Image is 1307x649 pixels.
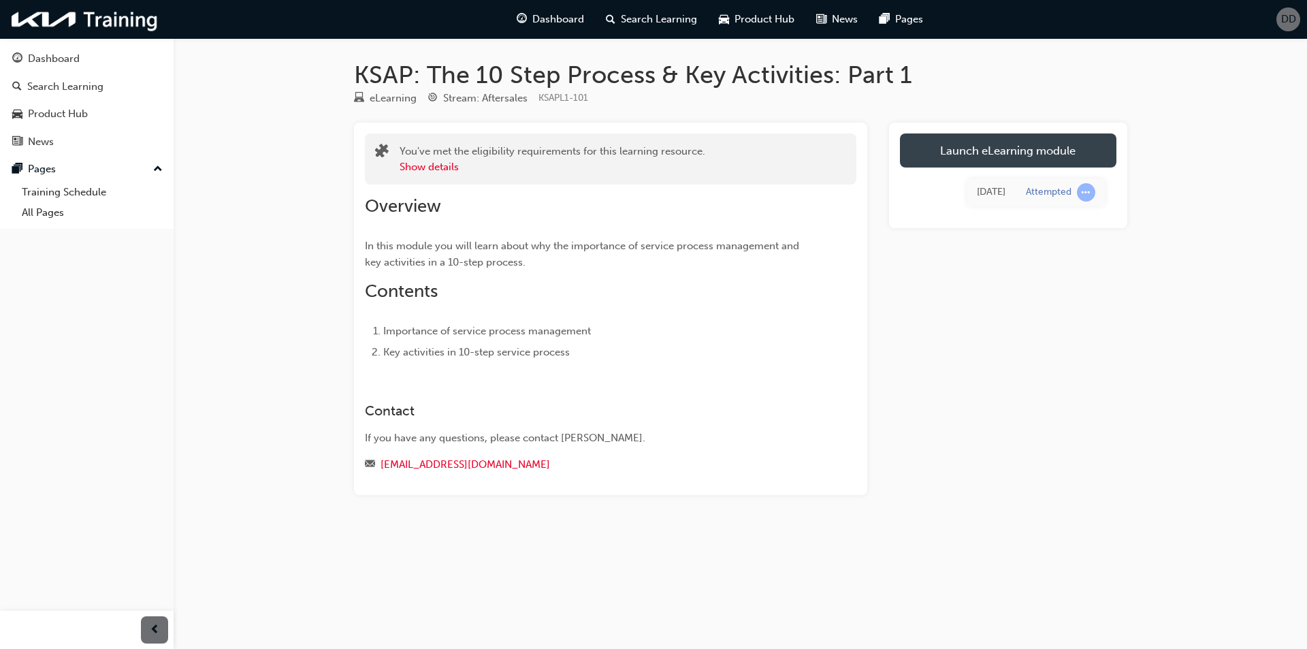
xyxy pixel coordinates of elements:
span: car-icon [12,108,22,121]
img: kia-training [7,5,163,33]
a: Training Schedule [16,182,168,203]
span: news-icon [816,11,826,28]
span: Search Learning [621,12,697,27]
div: Email [365,456,807,473]
span: Importance of service process management [383,325,591,337]
div: News [28,134,54,150]
span: Contents [365,281,438,302]
h3: Contact [365,403,807,419]
span: Product Hub [735,12,794,27]
span: DD [1281,12,1296,27]
a: Product Hub [5,101,168,127]
h1: KSAP: The 10 Step Process & Key Activities: Part 1 [354,60,1127,90]
span: learningRecordVerb_ATTEMPT-icon [1077,183,1095,202]
span: prev-icon [150,622,160,639]
div: Type [354,90,417,107]
a: [EMAIL_ADDRESS][DOMAIN_NAME] [381,458,550,471]
span: learningResourceType_ELEARNING-icon [354,93,364,105]
span: In this module you will learn about why the importance of service process management and key acti... [365,240,802,268]
div: Stream: Aftersales [443,91,528,106]
span: Dashboard [532,12,584,27]
span: Learning resource code [538,92,588,104]
div: Pages [28,161,56,177]
span: Pages [895,12,923,27]
div: Stream [427,90,528,107]
button: Pages [5,157,168,182]
span: pages-icon [880,11,890,28]
div: Dashboard [28,51,80,67]
a: pages-iconPages [869,5,934,33]
a: News [5,129,168,155]
button: DashboardSearch LearningProduct HubNews [5,44,168,157]
div: Search Learning [27,79,103,95]
span: up-icon [153,161,163,178]
span: puzzle-icon [375,145,389,161]
span: email-icon [365,459,375,471]
a: Launch eLearning module [900,133,1116,168]
a: Dashboard [5,46,168,72]
span: News [832,12,858,27]
div: Mon Sep 01 2025 10:46:28 GMT+0930 (Australian Central Standard Time) [977,185,1005,200]
span: news-icon [12,136,22,148]
div: If you have any questions, please contact [PERSON_NAME]. [365,430,807,446]
a: news-iconNews [805,5,869,33]
span: Overview [365,195,441,217]
a: All Pages [16,202,168,223]
a: guage-iconDashboard [506,5,595,33]
span: car-icon [719,11,729,28]
span: guage-icon [12,53,22,65]
span: search-icon [606,11,615,28]
div: You've met the eligibility requirements for this learning resource. [400,144,705,174]
span: search-icon [12,81,22,93]
a: search-iconSearch Learning [595,5,708,33]
div: Product Hub [28,106,88,122]
div: Attempted [1026,186,1071,199]
span: target-icon [427,93,438,105]
a: car-iconProduct Hub [708,5,805,33]
button: DD [1276,7,1300,31]
button: Show details [400,159,459,175]
a: Search Learning [5,74,168,99]
span: pages-icon [12,163,22,176]
div: eLearning [370,91,417,106]
span: Key activities in 10-step service process [383,346,570,358]
span: guage-icon [517,11,527,28]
